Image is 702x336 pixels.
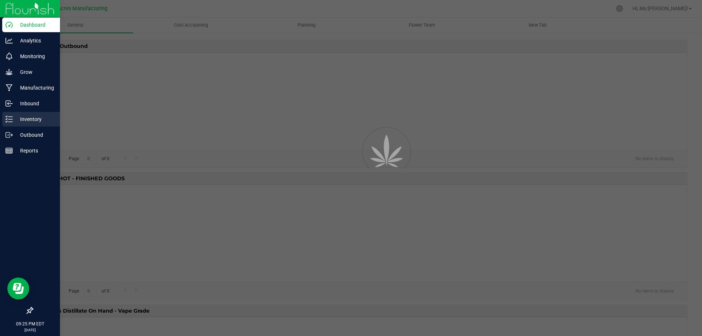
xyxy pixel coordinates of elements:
inline-svg: Dashboard [5,21,13,29]
inline-svg: Inbound [5,100,13,107]
inline-svg: Analytics [5,37,13,44]
p: Inbound [13,99,57,108]
p: Inventory [13,115,57,124]
inline-svg: Grow [5,68,13,76]
inline-svg: Manufacturing [5,84,13,91]
p: 09:25 PM EDT [3,321,57,327]
p: Outbound [13,131,57,139]
inline-svg: Reports [5,147,13,154]
p: [DATE] [3,327,57,333]
inline-svg: Outbound [5,131,13,139]
p: Dashboard [13,20,57,29]
inline-svg: Inventory [5,116,13,123]
p: Manufacturing [13,83,57,92]
p: Grow [13,68,57,76]
p: Reports [13,146,57,155]
inline-svg: Monitoring [5,53,13,60]
iframe: Resource center [7,278,29,299]
p: Monitoring [13,52,57,61]
p: Analytics [13,36,57,45]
